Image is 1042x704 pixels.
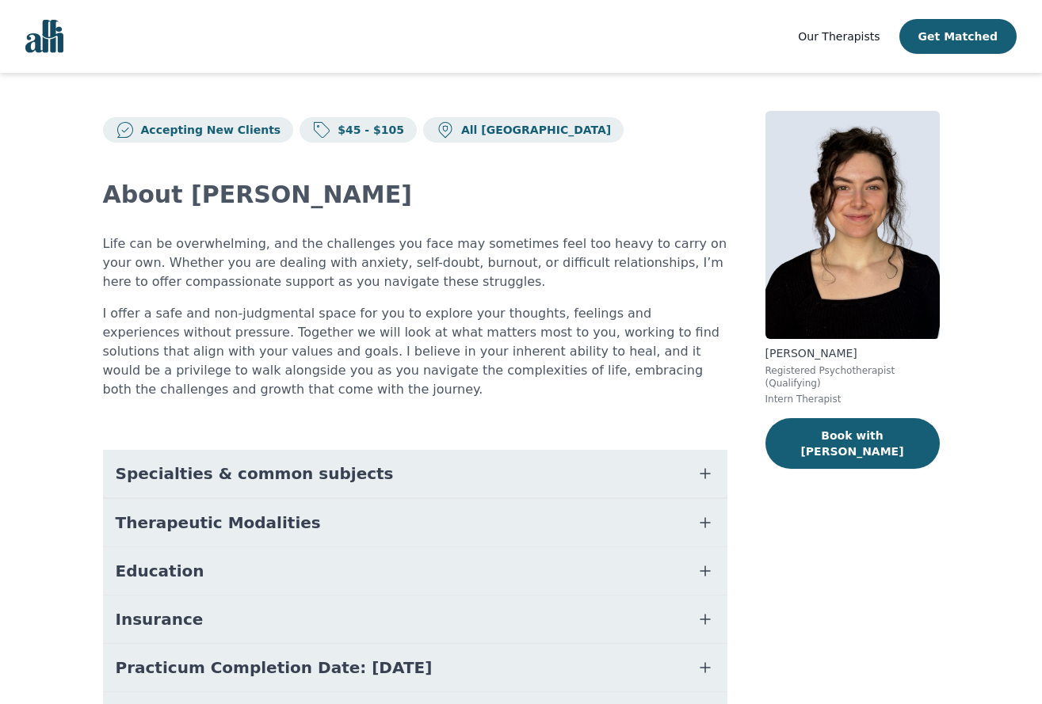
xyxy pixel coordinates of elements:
[116,512,321,534] span: Therapeutic Modalities
[103,304,727,399] p: I offer a safe and non-judgmental space for you to explore your thoughts, feelings and experience...
[899,19,1017,54] button: Get Matched
[765,345,940,361] p: [PERSON_NAME]
[765,393,940,405] p: Intern Therapist
[765,418,940,469] button: Book with [PERSON_NAME]
[765,111,940,339] img: Chloe_Ives
[25,20,63,53] img: alli logo
[455,122,611,138] p: All [GEOGRAPHIC_DATA]
[331,122,404,138] p: $45 - $105
[103,234,727,291] p: Life can be overwhelming, and the challenges you face may sometimes feel too heavy to carry on yo...
[103,450,727,497] button: Specialties & common subjects
[103,547,727,595] button: Education
[103,596,727,643] button: Insurance
[116,560,204,582] span: Education
[135,122,281,138] p: Accepting New Clients
[765,364,940,390] p: Registered Psychotherapist (Qualifying)
[116,656,433,679] span: Practicum Completion Date: [DATE]
[103,181,727,209] h2: About [PERSON_NAME]
[116,608,204,630] span: Insurance
[798,30,880,43] span: Our Therapists
[103,644,727,691] button: Practicum Completion Date: [DATE]
[103,499,727,546] button: Therapeutic Modalities
[798,27,880,46] a: Our Therapists
[116,462,394,485] span: Specialties & common subjects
